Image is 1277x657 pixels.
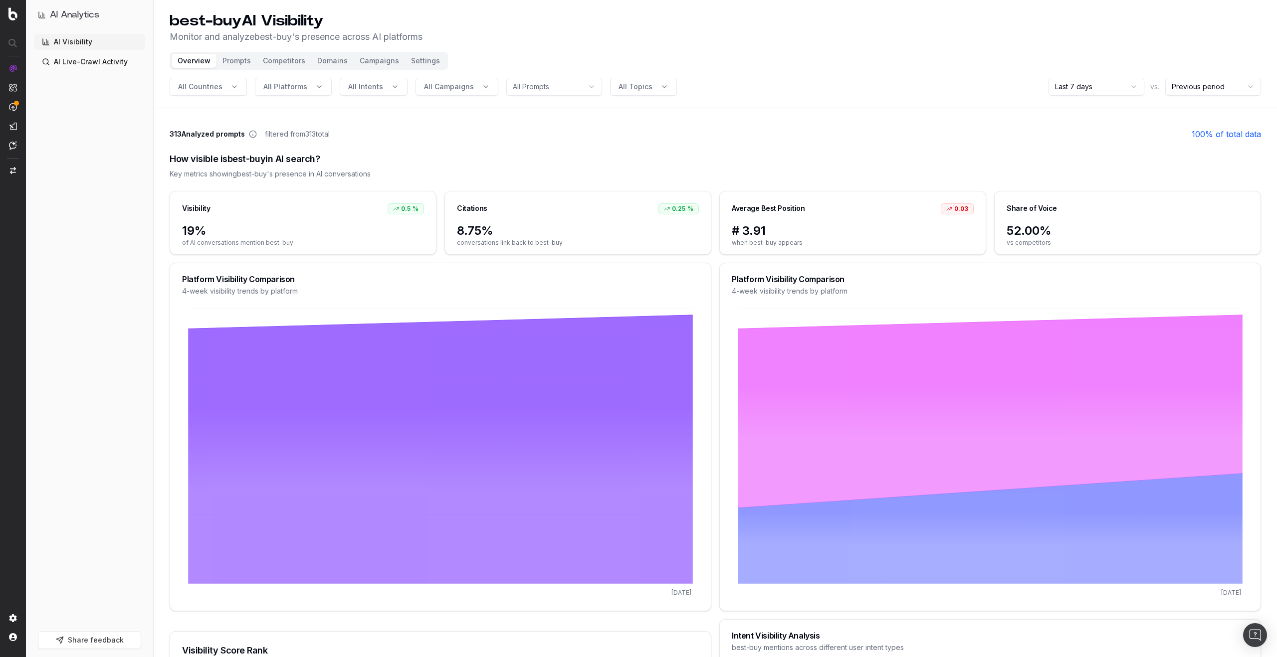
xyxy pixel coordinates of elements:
div: Key metrics showing best-buy 's presence in AI conversations [170,169,1261,179]
img: Botify logo [8,7,17,20]
img: Setting [9,614,17,622]
button: Domains [311,54,354,68]
div: Citations [457,203,487,213]
span: vs. [1150,82,1159,92]
button: Share feedback [38,631,141,649]
div: Visibility [182,203,211,213]
div: 0.03 [941,203,974,214]
span: All Platforms [263,82,307,92]
div: Share of Voice [1007,203,1057,213]
span: vs competitors [1007,239,1249,247]
img: Switch project [10,167,16,174]
span: 8.75% [457,223,699,239]
div: 4-week visibility trends by platform [182,286,699,296]
button: Settings [405,54,446,68]
div: 4-week visibility trends by platform [732,286,1249,296]
img: Assist [9,141,17,150]
div: Average Best Position [732,203,805,213]
span: conversations link back to best-buy [457,239,699,247]
button: AI Analytics [38,8,141,22]
span: # 3.91 [732,223,974,239]
tspan: [DATE] [1221,589,1241,596]
img: Intelligence [9,83,17,92]
h1: best-buy AI Visibility [170,12,423,30]
span: 19% [182,223,424,239]
a: AI Visibility [34,34,145,50]
span: 52.00% [1007,223,1249,239]
div: best-buy mentions across different user intent types [732,643,1249,653]
button: Prompts [216,54,257,68]
img: My account [9,633,17,641]
div: Platform Visibility Comparison [182,275,699,283]
span: 313 Analyzed prompts [170,129,245,139]
p: Monitor and analyze best-buy 's presence across AI platforms [170,30,423,44]
span: of AI conversations mention best-buy [182,239,424,247]
img: Activation [9,103,17,111]
h1: AI Analytics [50,8,99,22]
span: All Topics [619,82,652,92]
div: Open Intercom Messenger [1243,623,1267,647]
img: Analytics [9,64,17,72]
img: Studio [9,122,17,130]
div: Platform Visibility Comparison [732,275,1249,283]
a: AI Live-Crawl Activity [34,54,145,70]
span: All Intents [348,82,383,92]
a: 100% of total data [1192,128,1261,140]
button: Competitors [257,54,311,68]
div: How visible is best-buy in AI search? [170,152,1261,166]
span: All Countries [178,82,222,92]
span: % [687,205,693,213]
span: when best-buy appears [732,239,974,247]
span: % [413,205,419,213]
div: Intent Visibility Analysis [732,632,1249,640]
span: All Campaigns [424,82,474,92]
div: 0.5 [388,203,424,214]
button: Overview [172,54,216,68]
div: 0.25 [658,203,699,214]
span: filtered from 313 total [265,129,330,139]
button: Campaigns [354,54,405,68]
tspan: [DATE] [671,589,691,596]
